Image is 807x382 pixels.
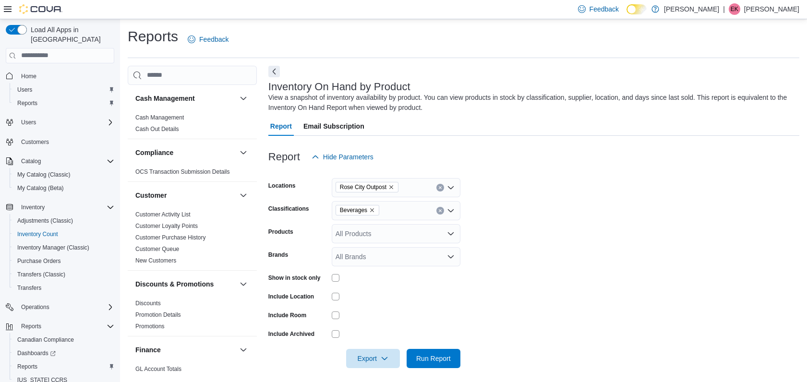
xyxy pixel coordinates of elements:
label: Include Room [268,311,306,319]
button: Reports [17,321,45,332]
a: GL Account Totals [135,366,181,372]
button: Transfers (Classic) [10,268,118,281]
span: Inventory [17,202,114,213]
span: Transfers (Classic) [17,271,65,278]
span: Adjustments (Classic) [17,217,73,225]
span: Transfers [17,284,41,292]
span: Inventory Count [17,230,58,238]
p: | [723,3,725,15]
span: Home [21,72,36,80]
label: Brands [268,251,288,259]
div: View a snapshot of inventory availability by product. You can view products in stock by classific... [268,93,795,113]
a: New Customers [135,257,176,264]
button: Operations [2,300,118,314]
span: Home [17,70,114,82]
span: Run Report [416,354,451,363]
span: Export [352,349,394,368]
a: Users [13,84,36,95]
span: Inventory Manager (Classic) [13,242,114,253]
button: Next [268,66,280,77]
span: Reports [13,97,114,109]
h3: Report [268,151,300,163]
a: Customer Activity List [135,211,191,218]
span: Adjustments (Classic) [13,215,114,227]
span: Users [21,119,36,126]
span: Cash Out Details [135,125,179,133]
button: Reports [10,360,118,373]
button: Clear input [436,207,444,215]
label: Include Location [268,293,314,300]
span: Beverages [340,205,367,215]
button: Adjustments (Classic) [10,214,118,227]
a: Dashboards [13,347,60,359]
button: My Catalog (Classic) [10,168,118,181]
a: Dashboards [10,346,118,360]
a: Inventory Manager (Classic) [13,242,93,253]
span: Canadian Compliance [13,334,114,346]
span: Reports [13,361,114,372]
span: Users [17,117,114,128]
button: Hide Parameters [308,147,377,167]
span: My Catalog (Beta) [13,182,114,194]
button: Discounts & Promotions [135,279,236,289]
span: Catalog [17,155,114,167]
button: Cash Management [238,93,249,104]
button: Home [2,69,118,83]
span: Customers [17,136,114,148]
span: Reports [17,363,37,370]
span: OCS Transaction Submission Details [135,168,230,176]
span: Email Subscription [303,117,364,136]
span: Catalog [21,157,41,165]
span: Dashboards [13,347,114,359]
button: Remove Beverages from selection in this group [369,207,375,213]
a: Promotions [135,323,165,330]
span: Users [13,84,114,95]
span: Purchase Orders [13,255,114,267]
span: Dashboards [17,349,56,357]
button: Users [2,116,118,129]
a: Home [17,71,40,82]
a: OCS Transaction Submission Details [135,168,230,175]
a: Discounts [135,300,161,307]
span: Report [270,117,292,136]
span: Reports [21,322,41,330]
button: Finance [135,345,236,355]
span: Reports [17,99,37,107]
span: Cash Management [135,114,184,121]
button: Catalog [2,155,118,168]
label: Classifications [268,205,309,213]
span: Beverages [336,205,379,215]
a: Reports [13,97,41,109]
span: Customer Loyalty Points [135,222,198,230]
button: Catalog [17,155,45,167]
button: Export [346,349,400,368]
button: Reports [10,96,118,110]
a: My Catalog (Classic) [13,169,74,180]
a: Adjustments (Classic) [13,215,77,227]
button: Compliance [238,147,249,158]
h1: Reports [128,27,178,46]
span: Customers [21,138,49,146]
div: Customer [128,209,257,270]
a: Customer Loyalty Points [135,223,198,229]
span: My Catalog (Classic) [17,171,71,179]
button: Users [10,83,118,96]
h3: Cash Management [135,94,195,103]
div: Discounts & Promotions [128,298,257,336]
a: Transfers (Classic) [13,269,69,280]
h3: Discounts & Promotions [135,279,214,289]
span: Purchase Orders [17,257,61,265]
button: Customers [2,135,118,149]
button: Open list of options [447,230,455,238]
span: Load All Apps in [GEOGRAPHIC_DATA] [27,25,114,44]
span: Hide Parameters [323,152,373,162]
p: [PERSON_NAME] [664,3,719,15]
span: Customer Queue [135,245,179,253]
a: Feedback [184,30,232,49]
span: Rose City Outpost [340,182,386,192]
a: Purchase Orders [13,255,65,267]
span: Users [17,86,32,94]
span: Transfers (Classic) [13,269,114,280]
button: Inventory Manager (Classic) [10,241,118,254]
